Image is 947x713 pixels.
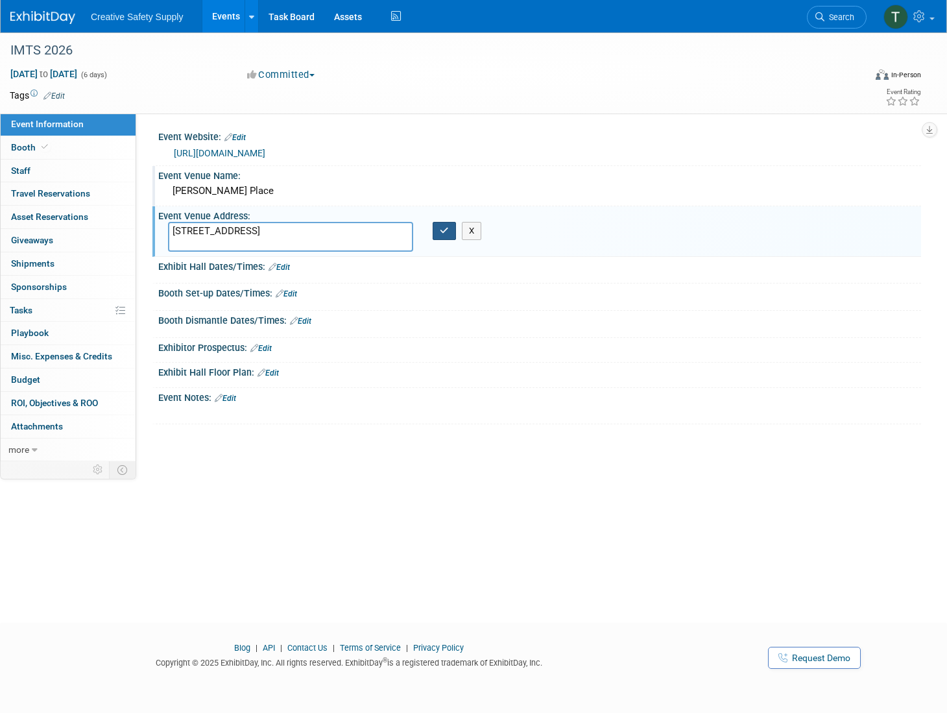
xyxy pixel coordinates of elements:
[785,67,921,87] div: Event Format
[11,258,54,269] span: Shipments
[891,70,921,80] div: In-Person
[277,643,285,653] span: |
[11,351,112,361] span: Misc. Expenses & Credits
[10,11,75,24] img: ExhibitDay
[224,133,246,142] a: Edit
[11,421,63,431] span: Attachments
[1,136,136,159] a: Booth
[10,654,688,669] div: Copyright © 2025 ExhibitDay, Inc. All rights reserved. ExhibitDay is a registered trademark of Ex...
[10,305,32,315] span: Tasks
[1,439,136,461] a: more
[158,257,921,274] div: Exhibit Hall Dates/Times:
[1,299,136,322] a: Tasks
[158,127,921,144] div: Event Website:
[258,369,279,378] a: Edit
[215,394,236,403] a: Edit
[1,369,136,391] a: Budget
[885,89,920,95] div: Event Rating
[1,392,136,415] a: ROI, Objectives & ROO
[824,12,854,22] span: Search
[276,289,297,298] a: Edit
[413,643,464,653] a: Privacy Policy
[252,643,261,653] span: |
[11,398,98,408] span: ROI, Objectives & ROO
[243,68,320,82] button: Committed
[807,6,867,29] a: Search
[158,388,921,405] div: Event Notes:
[168,181,911,201] div: [PERSON_NAME] Place
[330,643,338,653] span: |
[403,643,411,653] span: |
[158,166,921,182] div: Event Venue Name:
[768,647,861,669] a: Request Demo
[1,182,136,205] a: Travel Reservations
[287,643,328,653] a: Contact Us
[11,119,84,129] span: Event Information
[1,276,136,298] a: Sponsorships
[11,188,90,199] span: Travel Reservations
[1,322,136,344] a: Playbook
[174,148,265,158] a: [URL][DOMAIN_NAME]
[1,206,136,228] a: Asset Reservations
[1,345,136,368] a: Misc. Expenses & Credits
[290,317,311,326] a: Edit
[11,235,53,245] span: Giveaways
[10,89,65,102] td: Tags
[158,284,921,300] div: Booth Set-up Dates/Times:
[38,69,50,79] span: to
[1,160,136,182] a: Staff
[269,263,290,272] a: Edit
[1,415,136,438] a: Attachments
[8,444,29,455] span: more
[158,206,921,223] div: Event Venue Address:
[158,363,921,380] div: Exhibit Hall Floor Plan:
[87,461,110,478] td: Personalize Event Tab Strip
[876,69,889,80] img: Format-Inperson.png
[11,142,51,152] span: Booth
[158,338,921,355] div: Exhibitor Prospectus:
[11,165,30,176] span: Staff
[340,643,401,653] a: Terms of Service
[1,113,136,136] a: Event Information
[10,68,78,80] span: [DATE] [DATE]
[11,374,40,385] span: Budget
[80,71,107,79] span: (6 days)
[11,282,67,292] span: Sponsorships
[91,12,183,22] span: Creative Safety Supply
[43,91,65,101] a: Edit
[462,222,482,240] button: X
[1,252,136,275] a: Shipments
[110,461,136,478] td: Toggle Event Tabs
[11,328,49,338] span: Playbook
[42,143,48,151] i: Booth reservation complete
[234,643,250,653] a: Blog
[6,39,843,62] div: IMTS 2026
[250,344,272,353] a: Edit
[263,643,275,653] a: API
[883,5,908,29] img: Thom Cheney
[1,229,136,252] a: Giveaways
[383,657,387,664] sup: ®
[11,211,88,222] span: Asset Reservations
[158,311,921,328] div: Booth Dismantle Dates/Times:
